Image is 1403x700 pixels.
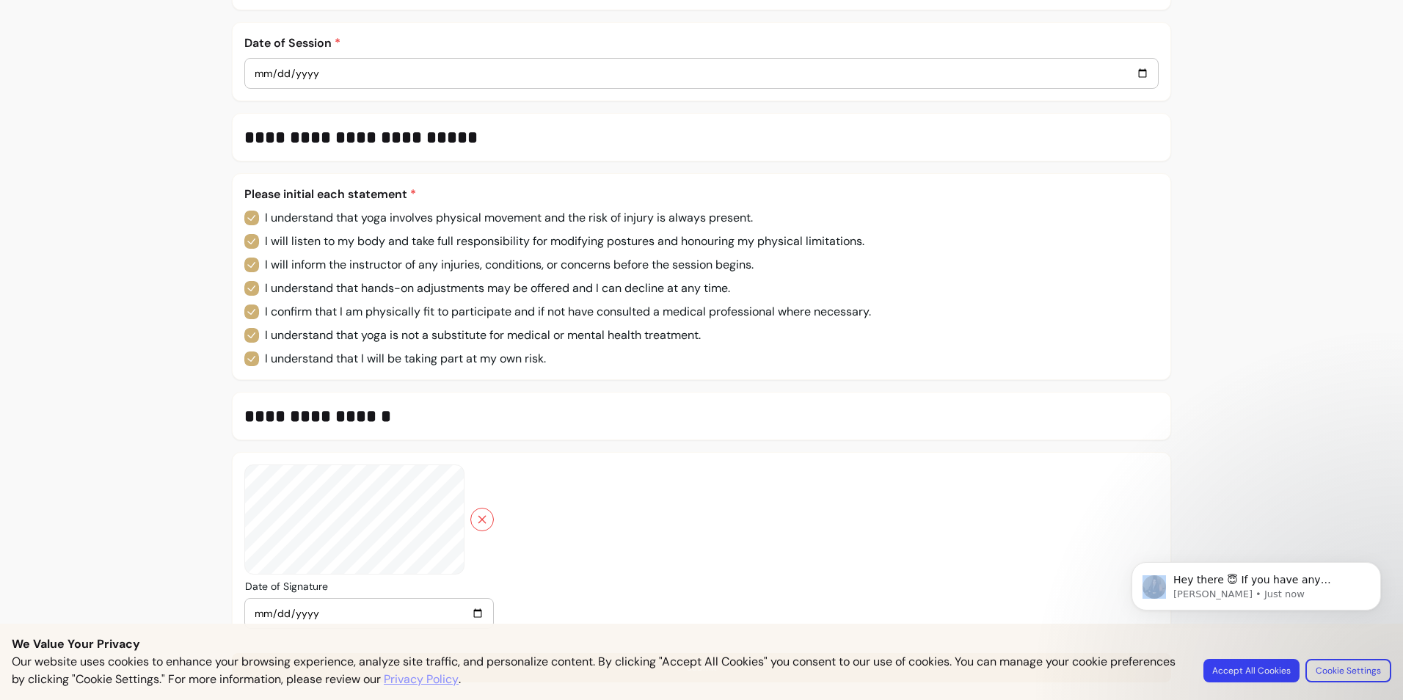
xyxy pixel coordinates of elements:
input: I understand that hands-on adjustments may be offered and I can decline at any time. [244,274,746,303]
input: I understand that yoga is not a substitute for medical or mental health treatment. [244,321,717,350]
input: I confirm that I am physically fit to participate and if not have consulted a medical professiona... [244,297,886,327]
input: Date of Signature [254,605,484,621]
input: Enter your answer [254,65,1149,81]
span: Date of Signature [245,580,328,593]
p: Our website uses cookies to enhance your browsing experience, analyze site traffic, and personali... [12,653,1186,688]
iframe: Intercom notifications message [1109,531,1403,693]
p: Please initial each statement [244,186,1159,203]
a: Privacy Policy [384,671,459,688]
input: I will inform the instructor of any injuries, conditions, or concerns before the session begins. [244,250,773,280]
input: I understand that I will be taking part at my own risk. [244,344,559,373]
input: I understand that yoga involves physical movement and the risk of injury is always present. [244,203,767,233]
input: I will listen to my body and take full responsibility for modifying postures and honouring my phy... [244,227,881,256]
p: We Value Your Privacy [12,635,1391,653]
p: Date of Session [244,34,1159,52]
